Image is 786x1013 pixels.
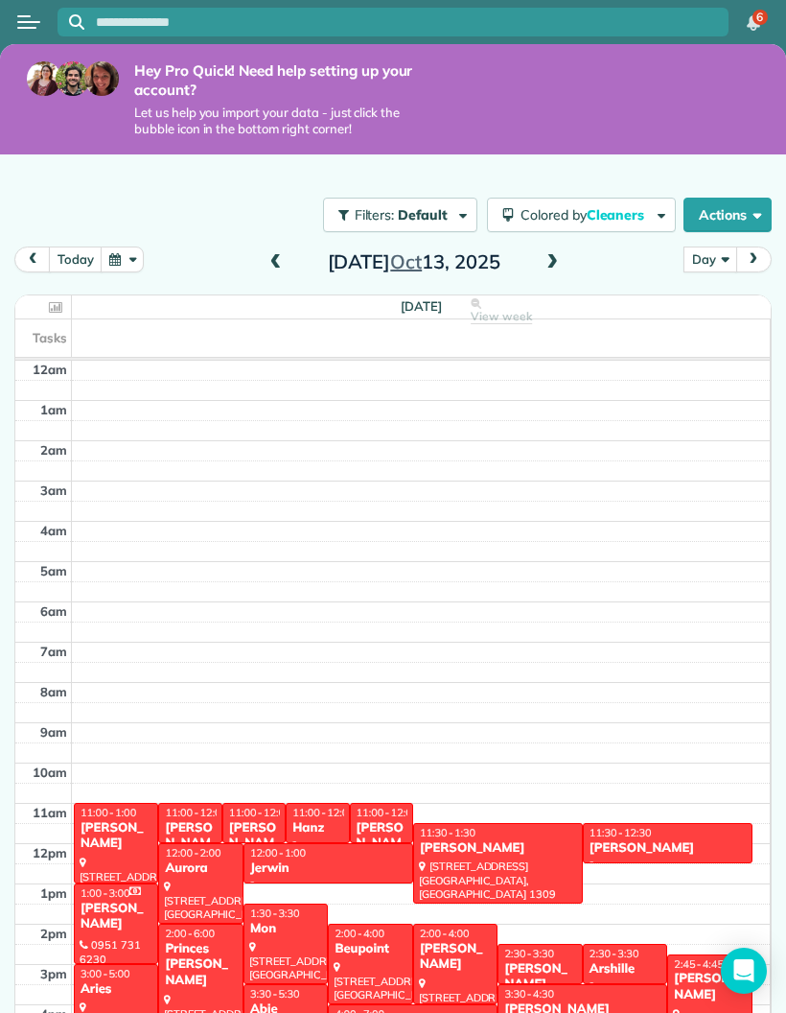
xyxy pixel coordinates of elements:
button: Actions [683,198,772,232]
div: Princes [PERSON_NAME] [164,941,237,990]
a: Filters: Default [313,198,477,232]
button: Day [683,247,736,272]
img: michelle-19f622bdf1676172e81f8f8fba1fb50e276960ebfe0243fe18214015130c80e4.jpg [84,61,119,96]
div: Jerwin [249,860,407,877]
span: Tasks [33,330,67,345]
span: 1am [40,402,67,417]
span: Colored by [520,206,651,224]
span: Filters: [355,206,395,224]
span: 12:00 - 1:00 [250,846,306,860]
span: 11:30 - 1:30 [420,826,475,839]
span: 10am [33,765,67,780]
img: jorge-587dff0eeaa6aab1f244e6dc62b8924c3b6ad411094392a53c71c6c4a576187d.jpg [56,61,90,96]
button: Open menu [17,12,40,33]
div: [PERSON_NAME] [356,820,407,869]
button: Focus search [58,14,84,30]
svg: Focus search [69,14,84,30]
button: Colored byCleaners [487,198,676,232]
button: Filters: Default [323,198,477,232]
span: 5am [40,563,67,578]
button: today [49,247,102,272]
span: 12pm [33,845,67,860]
span: 3:30 - 5:30 [250,987,300,1001]
span: 2am [40,442,67,458]
span: 3:00 - 5:00 [81,967,130,980]
span: 11:00 - 12:00 [292,806,355,819]
div: 6 unread notifications [733,2,774,44]
span: Oct [390,249,422,273]
span: 2:00 - 4:00 [335,927,384,940]
span: 1:00 - 3:00 [81,886,130,900]
span: 11am [33,805,67,820]
div: Open Intercom Messenger [721,948,767,994]
span: 9am [40,724,67,740]
span: 8am [40,684,67,699]
span: 7am [40,644,67,659]
span: 2:45 - 4:45 [674,957,724,971]
span: 3pm [40,966,67,981]
span: 12:00 - 2:00 [165,846,220,860]
span: 12am [33,362,67,377]
span: Cleaners [587,206,648,224]
span: 3:30 - 4:30 [504,987,554,1001]
span: 11:00 - 12:00 [165,806,227,819]
strong: Hey Pro Quick! Need help setting up your account? [134,61,441,99]
div: Arshille [589,961,661,978]
div: [PERSON_NAME] [503,961,576,994]
span: 11:00 - 1:00 [81,806,136,819]
span: 11:00 - 12:00 [357,806,419,819]
span: 11:30 - 12:30 [589,826,652,839]
span: View week [471,309,532,324]
span: Default [398,206,449,224]
div: Mon [249,921,322,937]
div: Beupoint [334,941,406,957]
span: Let us help you import your data - just click the bubble icon in the bottom right corner! [134,105,441,137]
button: prev [14,247,51,272]
img: maria-72a9807cf96188c08ef61303f053569d2e2a8a1cde33d635c8a3ac13582a053d.jpg [27,61,61,96]
span: 6am [40,603,67,619]
span: 3am [40,483,67,498]
div: Hanz [291,820,343,836]
div: [PERSON_NAME] [673,971,746,1003]
span: 2:00 - 4:00 [420,927,470,940]
div: [PERSON_NAME] [164,820,216,869]
nav: Main [725,1,786,43]
span: 1pm [40,885,67,901]
span: 6 [756,10,763,25]
span: 2pm [40,926,67,941]
span: 1:30 - 3:30 [250,907,300,920]
span: [DATE] [401,298,442,314]
div: [PERSON_NAME] [80,901,152,933]
span: 2:30 - 3:30 [589,947,639,960]
span: 4am [40,523,67,538]
div: Aurora [164,860,237,877]
div: [PERSON_NAME] [228,820,280,869]
span: 11:00 - 12:00 [229,806,291,819]
span: 2:30 - 3:30 [504,947,554,960]
h2: [DATE] 13, 2025 [294,251,534,272]
div: Aries [80,981,152,998]
div: [PERSON_NAME] [589,840,747,857]
div: [PERSON_NAME] [80,820,152,853]
button: next [735,247,772,272]
span: 2:00 - 6:00 [165,927,215,940]
div: [PERSON_NAME] [419,941,492,974]
div: [PERSON_NAME] [419,840,577,857]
